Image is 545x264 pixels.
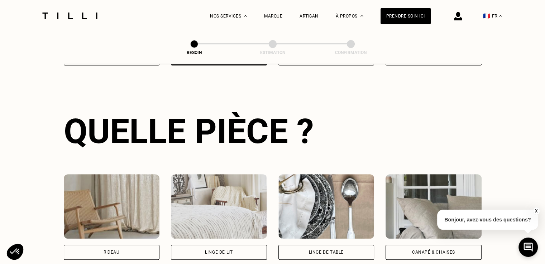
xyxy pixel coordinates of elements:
span: 🇫🇷 [483,13,490,19]
img: Tilli retouche votre Linge de lit [171,174,267,239]
img: menu déroulant [499,15,502,17]
a: Marque [264,14,282,19]
a: Prendre soin ici [381,8,431,24]
a: Artisan [300,14,319,19]
div: Confirmation [315,50,387,55]
img: icône connexion [454,12,462,20]
div: Estimation [237,50,309,55]
p: Bonjour, avez-vous des questions? [437,210,538,230]
div: Quelle pièce ? [64,111,482,151]
button: X [532,207,540,215]
div: Besoin [158,50,230,55]
img: Tilli retouche votre Rideau [64,174,160,239]
div: Rideau [104,250,120,254]
img: Menu déroulant à propos [360,15,363,17]
div: Canapé & chaises [412,250,455,254]
img: Tilli retouche votre Linge de table [278,174,374,239]
div: Linge de lit [205,250,233,254]
img: Tilli retouche votre Canapé & chaises [386,174,482,239]
img: Logo du service de couturière Tilli [40,13,100,19]
div: Linge de table [309,250,344,254]
img: Menu déroulant [244,15,247,17]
